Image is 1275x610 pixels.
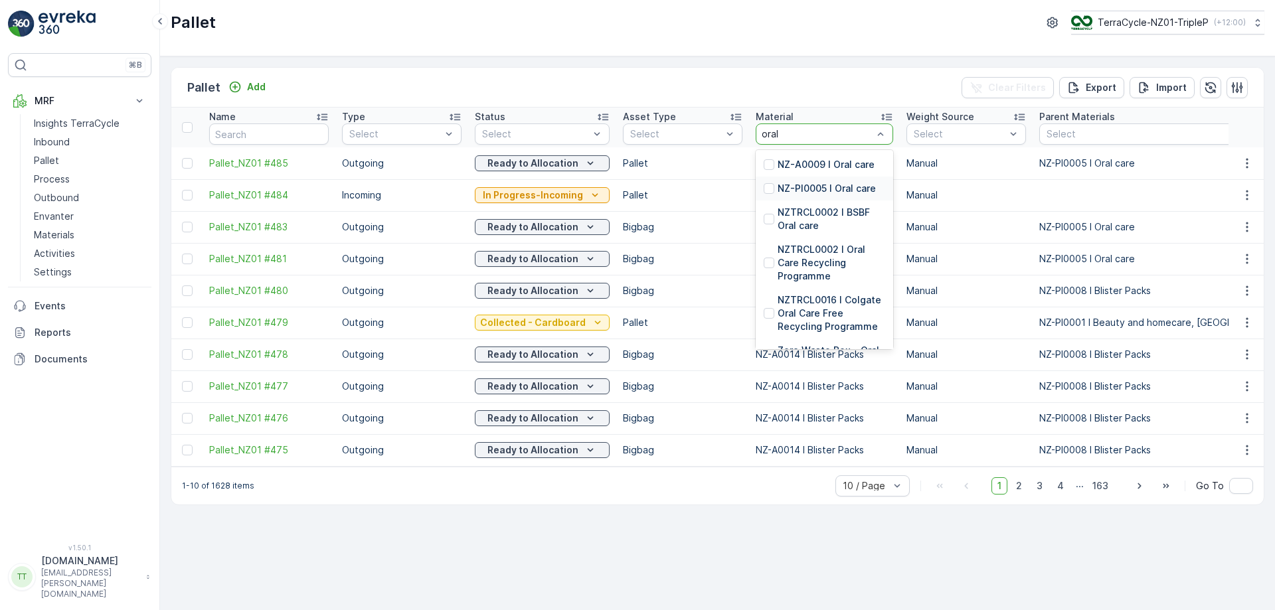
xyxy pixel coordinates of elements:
p: Import [1156,81,1187,94]
p: Outgoing [342,284,462,297]
a: Reports [8,319,151,346]
button: Ready to Allocation [475,155,610,171]
button: Ready to Allocation [475,442,610,458]
p: Ready to Allocation [487,412,578,425]
p: Select [914,127,1005,141]
button: Ready to Allocation [475,219,610,235]
p: [EMAIL_ADDRESS][PERSON_NAME][DOMAIN_NAME] [41,568,139,599]
p: Bigbag [623,380,742,393]
p: Outbound [34,191,79,204]
div: Toggle Row Selected [182,158,193,169]
a: Pallet_NZ01 #479 [209,316,329,329]
p: Manual [906,348,1026,361]
a: Pallet_NZ01 #478 [209,348,329,361]
p: Pallet [171,12,216,33]
a: Pallet [29,151,151,170]
p: Pallet [623,189,742,202]
p: TerraCycle-NZ01-TripleP [1098,16,1209,29]
p: Manual [906,252,1026,266]
button: TT[DOMAIN_NAME][EMAIL_ADDRESS][PERSON_NAME][DOMAIN_NAME] [8,554,151,599]
p: Ready to Allocation [487,443,578,457]
p: Asset Type [623,110,676,123]
a: Pallet_NZ01 #480 [209,284,329,297]
span: 3 [1031,477,1049,495]
p: Outgoing [342,252,462,266]
div: Toggle Row Selected [182,349,193,360]
a: Settings [29,263,151,281]
p: Settings [34,266,72,279]
button: Clear Filters [962,77,1054,98]
button: TerraCycle-NZ01-TripleP(+12:00) [1071,11,1264,35]
button: Ready to Allocation [475,251,610,267]
a: Insights TerraCycle [29,114,151,133]
a: Pallet_NZ01 #484 [209,189,329,202]
p: NZ-PI0005 I Oral care [778,182,876,195]
p: In Progress-Incoming [483,189,583,202]
span: 163 [1086,477,1114,495]
p: Ready to Allocation [487,348,578,361]
span: Go To [1196,479,1224,493]
p: Add [247,80,266,94]
p: Bigbag [623,252,742,266]
p: Outgoing [342,220,462,234]
a: Pallet_NZ01 #476 [209,412,329,425]
a: Activities [29,244,151,263]
p: Weight Source [906,110,974,123]
p: ( +12:00 ) [1214,17,1246,28]
p: Manual [906,284,1026,297]
p: NZTRCL0002 I Oral Care Recycling Programme [778,243,885,283]
p: Process [34,173,70,186]
div: Toggle Row Selected [182,222,193,232]
a: Envanter [29,207,151,226]
button: In Progress-Incoming [475,187,610,203]
p: Activities [34,247,75,260]
p: ⌘B [129,60,142,70]
p: Outgoing [342,157,462,170]
p: Reports [35,326,146,339]
p: Outgoing [342,316,462,329]
button: Add [223,79,271,95]
p: Insights TerraCycle [34,117,120,130]
p: Ready to Allocation [487,284,578,297]
p: NZTRCL0002 I BSBF Oral care [778,206,885,232]
p: Ready to Allocation [487,380,578,393]
p: Incoming [342,189,462,202]
a: Events [8,293,151,319]
a: Pallet_NZ01 #481 [209,252,329,266]
p: Pallet [34,154,59,167]
button: Collected - Cardboard [475,315,610,331]
p: Events [35,299,146,313]
p: Manual [906,412,1026,425]
p: Outgoing [342,412,462,425]
div: Toggle Row Selected [182,285,193,296]
p: Manual [906,189,1026,202]
p: Bigbag [623,284,742,297]
a: Outbound [29,189,151,207]
div: Toggle Row Selected [182,254,193,264]
p: Export [1086,81,1116,94]
a: Pallet_NZ01 #483 [209,220,329,234]
p: Select [349,127,441,141]
p: Collected - Cardboard [480,316,586,329]
p: Parent Materials [1039,110,1115,123]
a: Process [29,170,151,189]
p: Manual [906,220,1026,234]
p: Clear Filters [988,81,1046,94]
div: Toggle Row Selected [182,413,193,423]
p: Manual [906,443,1026,457]
p: NZ-A0009 I Oral care [778,158,875,171]
a: Documents [8,346,151,372]
p: ... [1076,477,1084,495]
div: Toggle Row Selected [182,445,193,455]
p: Bigbag [623,412,742,425]
button: Ready to Allocation [475,378,610,394]
p: Documents [35,352,146,366]
p: Ready to Allocation [487,157,578,170]
p: Outgoing [342,443,462,457]
p: Ready to Allocation [487,252,578,266]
